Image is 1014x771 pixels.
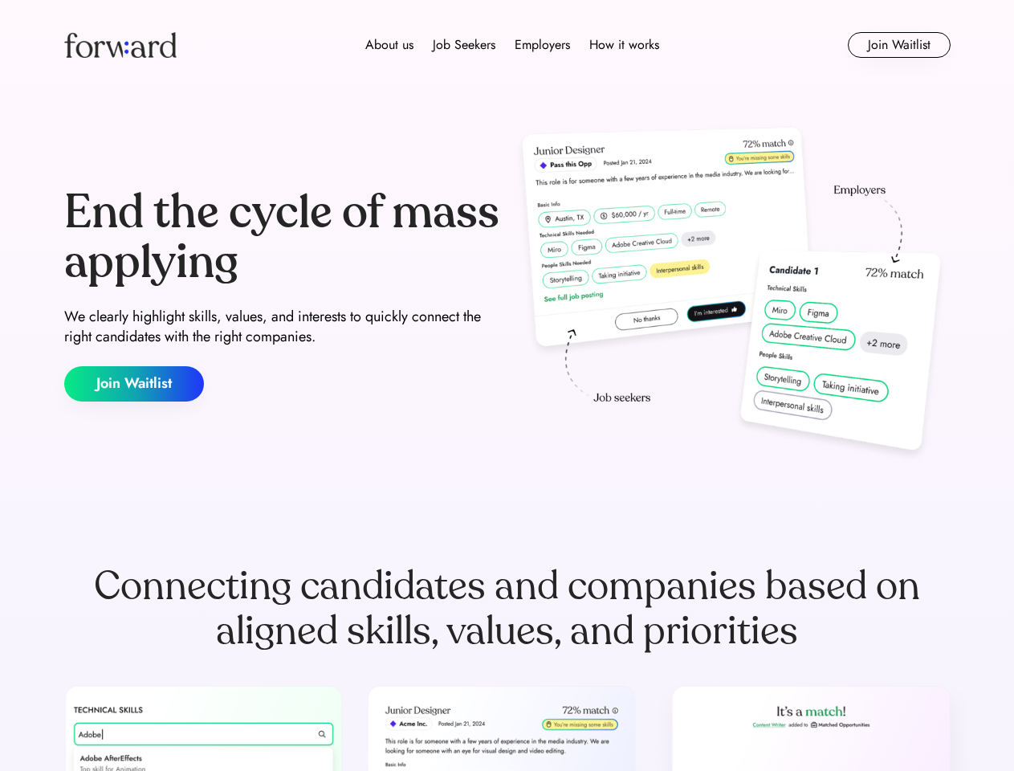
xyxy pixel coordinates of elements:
button: Join Waitlist [64,366,204,402]
button: Join Waitlist [848,32,951,58]
div: Employers [515,35,570,55]
div: Job Seekers [433,35,495,55]
div: How it works [589,35,659,55]
div: Connecting candidates and companies based on aligned skills, values, and priorities [64,564,951,654]
div: End the cycle of mass applying [64,188,501,287]
img: Forward logo [64,32,177,58]
div: We clearly highlight skills, values, and interests to quickly connect the right candidates with t... [64,307,501,347]
img: hero-image.png [514,122,951,467]
div: About us [365,35,413,55]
